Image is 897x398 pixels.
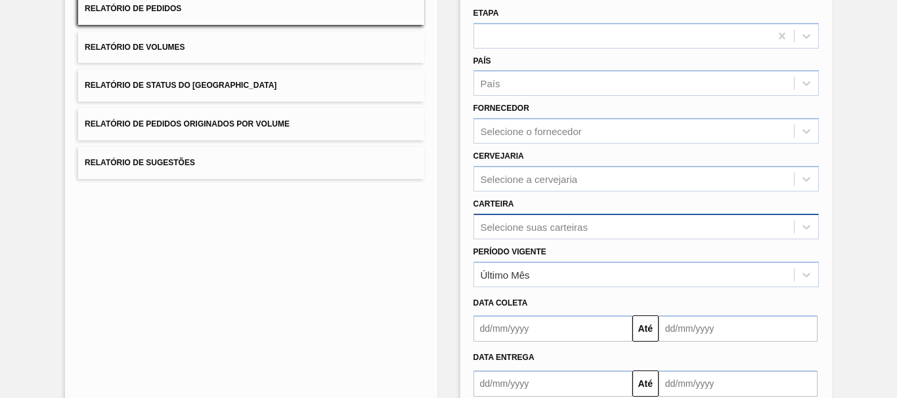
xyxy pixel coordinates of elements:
button: Até [632,315,659,342]
label: Fornecedor [473,104,529,113]
div: Selecione suas carteiras [481,221,588,232]
input: dd/mm/yyyy [659,370,818,397]
span: Data Entrega [473,353,535,362]
button: Relatório de Pedidos Originados por Volume [78,108,424,140]
div: Último Mês [481,269,530,280]
label: País [473,56,491,66]
input: dd/mm/yyyy [473,370,632,397]
div: Selecione o fornecedor [481,126,582,137]
div: Selecione a cervejaria [481,173,578,184]
label: Período Vigente [473,247,546,256]
button: Relatório de Volumes [78,31,424,64]
span: Relatório de Sugestões [85,158,195,167]
span: Relatório de Status do [GEOGRAPHIC_DATA] [85,81,276,90]
span: Relatório de Pedidos [85,4,181,13]
span: Relatório de Pedidos Originados por Volume [85,119,290,129]
button: Até [632,370,659,397]
input: dd/mm/yyyy [659,315,818,342]
div: País [481,78,500,89]
label: Carteira [473,199,514,209]
button: Relatório de Status do [GEOGRAPHIC_DATA] [78,70,424,102]
button: Relatório de Sugestões [78,147,424,179]
input: dd/mm/yyyy [473,315,632,342]
span: Data coleta [473,298,528,308]
span: Relatório de Volumes [85,43,185,52]
label: Cervejaria [473,151,524,161]
label: Etapa [473,9,499,18]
